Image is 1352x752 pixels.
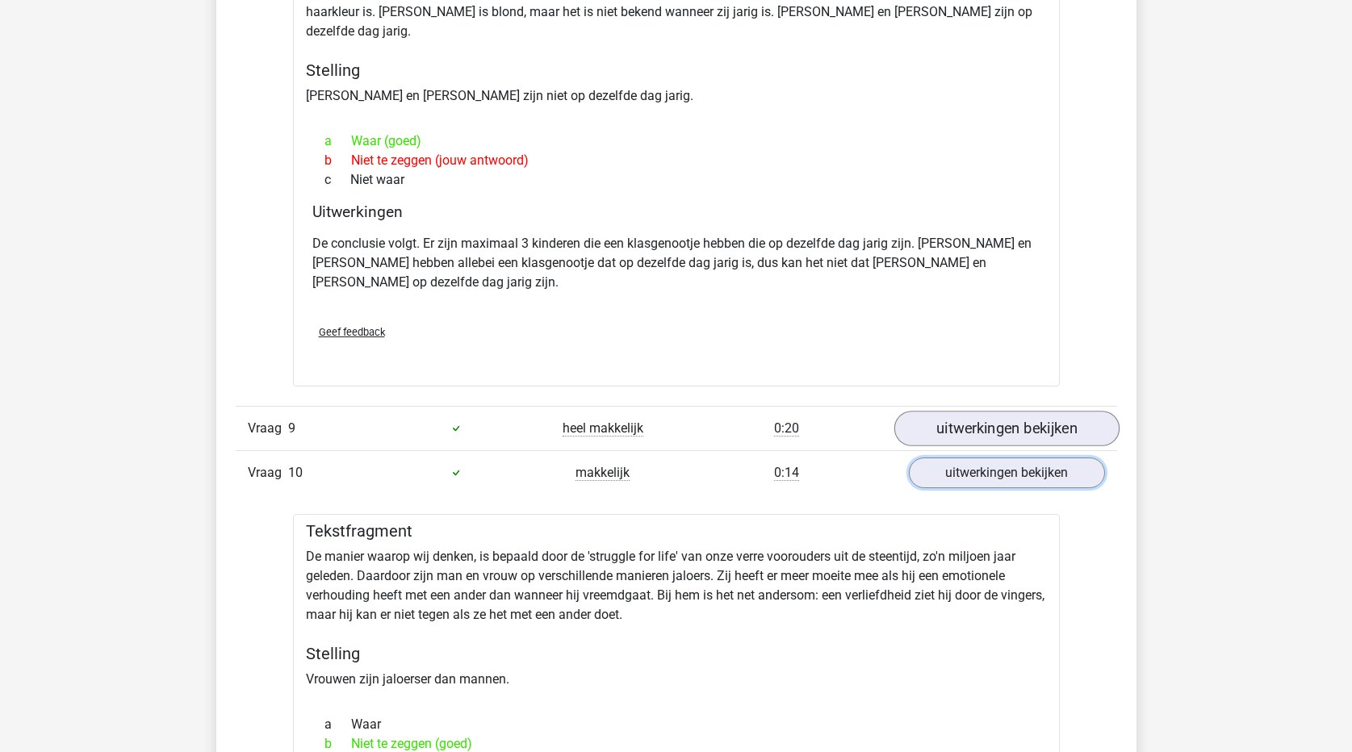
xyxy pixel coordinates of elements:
span: makkelijk [576,465,630,481]
a: uitwerkingen bekijken [894,411,1119,446]
h4: Uitwerkingen [312,203,1040,221]
h5: Stelling [306,644,1047,663]
p: De conclusie volgt. Er zijn maximaal 3 kinderen die een klasgenootje hebben die op dezelfde dag j... [312,234,1040,292]
span: c [324,170,350,190]
span: b [324,151,351,170]
span: 9 [288,420,295,436]
span: 0:14 [774,465,799,481]
span: Vraag [248,419,288,438]
a: uitwerkingen bekijken [909,457,1105,488]
div: Waar [312,715,1040,734]
div: Niet waar [312,170,1040,190]
span: heel makkelijk [563,420,643,437]
div: Waar (goed) [312,132,1040,151]
div: Niet te zeggen (jouw antwoord) [312,151,1040,170]
h5: Tekstfragment [306,521,1047,541]
h5: Stelling [306,61,1047,80]
span: a [324,132,351,151]
span: 0:20 [774,420,799,437]
span: Vraag [248,463,288,483]
span: 10 [288,465,303,480]
span: Geef feedback [319,326,385,338]
span: a [324,715,351,734]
